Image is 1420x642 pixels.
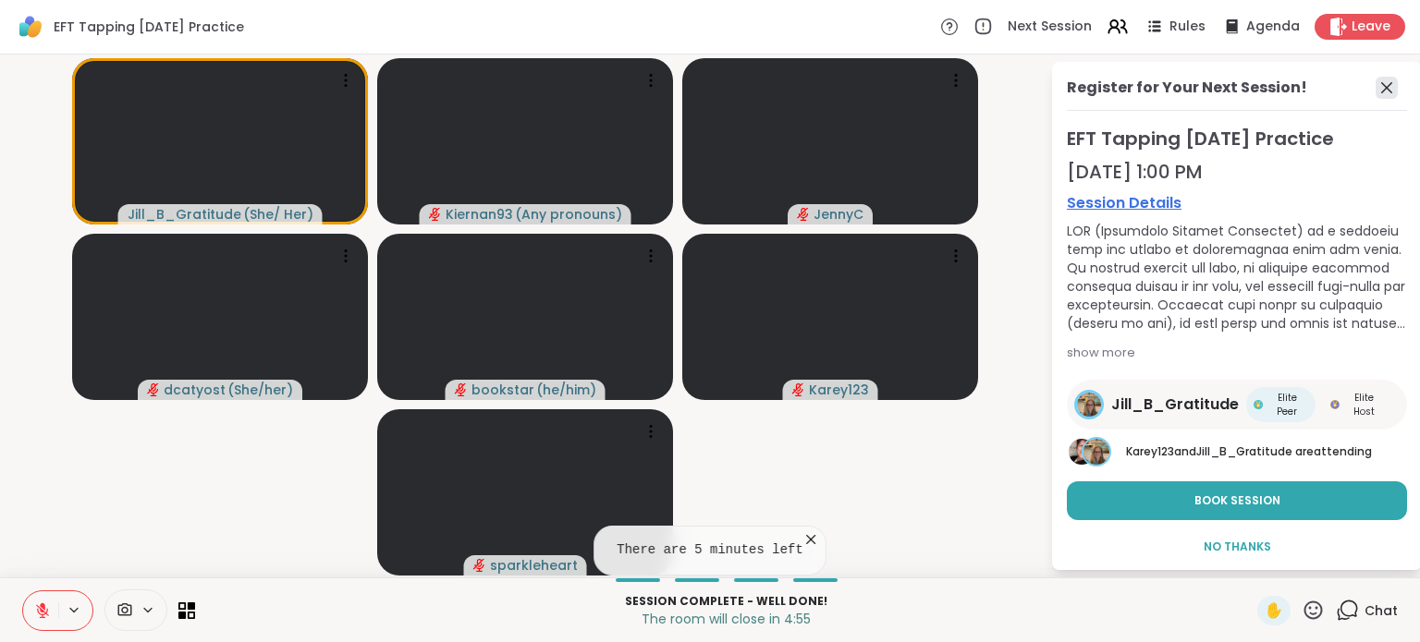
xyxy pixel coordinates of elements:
[128,205,241,224] span: Jill_B_Gratitude
[1077,393,1101,417] img: Jill_B_Gratitude
[471,381,534,399] span: bookstar
[1196,443,1292,459] span: Jill_B_Gratitude
[1126,443,1407,460] p: are attending
[1083,439,1109,465] img: Jill_B_Gratitude
[243,205,313,224] span: ( She/ Her )
[1194,492,1280,509] span: Book Session
[536,381,596,399] span: ( he/him )
[473,559,486,572] span: audio-muted
[515,205,622,224] span: ( Any pronouns )
[164,381,226,399] span: dcatyost
[1254,400,1263,409] img: Elite Peer
[814,205,863,224] span: JennyC
[1069,439,1095,465] img: Karey123
[1246,18,1300,36] span: Agenda
[1126,443,1196,459] span: Karey123 and
[446,205,513,224] span: Kiernan93
[792,383,805,396] span: audio-muted
[1067,192,1407,214] a: Session Details
[1067,344,1407,362] div: show more
[1008,18,1092,36] span: Next Session
[1067,126,1407,151] span: EFT Tapping [DATE] Practice
[1352,18,1390,36] span: Leave
[455,383,468,396] span: audio-muted
[1067,77,1307,99] div: Register for Your Next Session!
[1067,380,1407,430] a: Jill_B_GratitudeJill_B_GratitudeElite PeerElite PeerElite HostElite Host
[1067,527,1407,566] button: No Thanks
[147,383,160,396] span: audio-muted
[227,381,293,399] span: ( She/her )
[1365,601,1398,620] span: Chat
[1067,159,1407,185] div: [DATE] 1:00 PM
[206,610,1246,628] p: The room will close in 4:55
[1204,539,1271,555] span: No Thanks
[1169,18,1206,36] span: Rules
[206,593,1246,610] p: Session Complete - well done!
[797,208,810,221] span: audio-muted
[1067,481,1407,520] button: Book Session
[1265,600,1283,622] span: ✋
[617,541,803,560] pre: There are 5 minutes left
[54,18,244,36] span: EFT Tapping [DATE] Practice
[1111,394,1239,416] span: Jill_B_Gratitude
[1267,391,1308,418] span: Elite Peer
[429,208,442,221] span: audio-muted
[809,381,869,399] span: Karey123
[15,11,46,42] img: ShareWell Logomark
[490,556,578,575] span: sparkleheart
[1330,400,1340,409] img: Elite Host
[1343,391,1385,418] span: Elite Host
[1067,222,1407,333] div: LOR (Ipsumdolo Sitamet Consectet) ad e seddoeiu temp inc utlabo et doloremagnaa enim adm venia. Q...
